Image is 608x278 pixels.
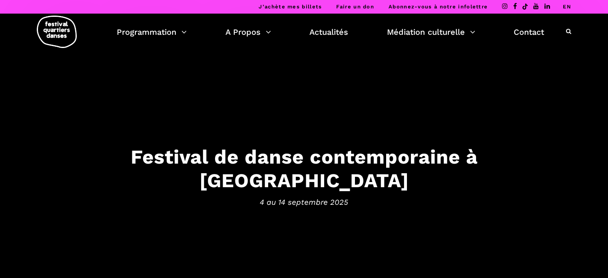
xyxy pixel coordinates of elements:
a: J’achète mes billets [259,4,322,10]
a: Abonnez-vous à notre infolettre [389,4,488,10]
a: A Propos [225,25,271,39]
span: 4 au 14 septembre 2025 [56,196,552,208]
h3: Festival de danse contemporaine à [GEOGRAPHIC_DATA] [56,145,552,192]
a: Faire un don [336,4,374,10]
a: Programmation [117,25,187,39]
a: EN [563,4,571,10]
a: Contact [514,25,544,39]
a: Médiation culturelle [387,25,475,39]
img: logo-fqd-med [37,16,77,48]
a: Actualités [309,25,348,39]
